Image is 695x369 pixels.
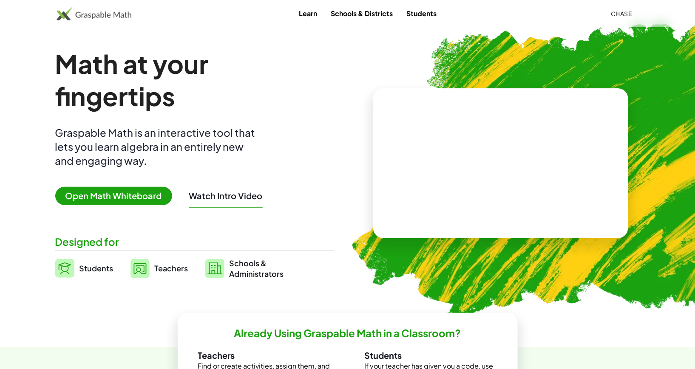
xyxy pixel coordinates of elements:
a: Learn [292,6,324,21]
h3: Students [365,350,497,361]
img: svg%3e [205,259,224,278]
a: Schools & Districts [324,6,400,21]
span: Chase [611,10,632,17]
span: Teachers [155,263,188,273]
a: Open Math Whiteboard [55,192,179,201]
h2: Already Using Graspable Math in a Classroom? [234,327,461,340]
div: Designed for [55,235,334,249]
h3: Teachers [198,350,331,361]
div: Graspable Math is an interactive tool that lets you learn algebra in an entirely new and engaging... [55,126,259,168]
a: Students [400,6,443,21]
img: svg%3e [55,259,74,278]
a: Schools &Administrators [205,258,284,279]
img: svg%3e [130,259,150,278]
h1: Math at your fingertips [55,48,326,112]
span: Students [79,263,113,273]
a: Students [55,258,113,279]
span: Schools & Administrators [230,258,284,279]
span: Open Math Whiteboard [55,187,172,205]
a: Teachers [130,258,188,279]
video: What is this? This is dynamic math notation. Dynamic math notation plays a central role in how Gr... [437,132,565,195]
button: Watch Intro Video [189,190,263,201]
button: Chase [604,6,639,21]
